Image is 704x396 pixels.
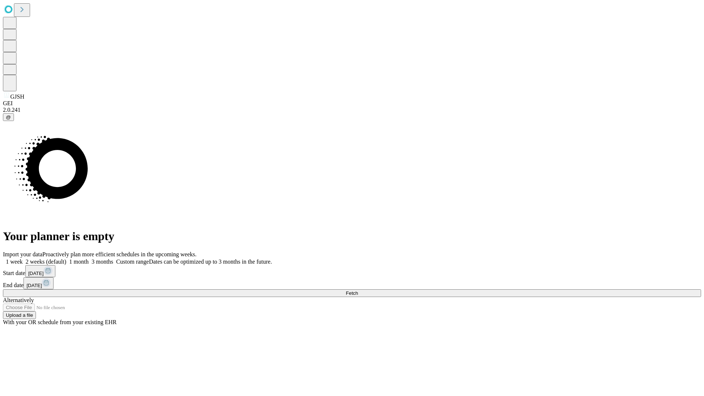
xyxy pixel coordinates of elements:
button: Fetch [3,289,701,297]
span: 3 months [92,258,113,265]
span: 1 week [6,258,23,265]
span: [DATE] [28,271,44,276]
span: Alternatively [3,297,34,303]
span: @ [6,114,11,120]
span: Fetch [346,290,358,296]
span: Proactively plan more efficient schedules in the upcoming weeks. [43,251,197,257]
div: GEI [3,100,701,107]
div: Start date [3,265,701,277]
button: [DATE] [25,265,55,277]
span: Dates can be optimized up to 3 months in the future. [149,258,272,265]
span: 2 weeks (default) [26,258,66,265]
button: [DATE] [23,277,54,289]
span: GJSH [10,93,24,100]
button: @ [3,113,14,121]
button: Upload a file [3,311,36,319]
h1: Your planner is empty [3,230,701,243]
span: Import your data [3,251,43,257]
span: [DATE] [26,283,42,288]
span: 1 month [69,258,89,265]
span: With your OR schedule from your existing EHR [3,319,117,325]
div: End date [3,277,701,289]
span: Custom range [116,258,149,265]
div: 2.0.241 [3,107,701,113]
